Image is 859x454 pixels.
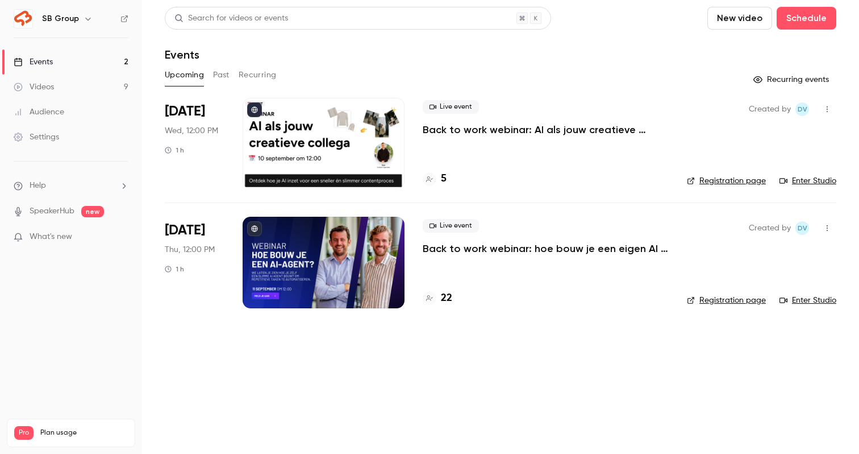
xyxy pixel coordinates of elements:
div: Audience [14,106,64,118]
a: 5 [423,171,447,187]
span: Created by [749,221,791,235]
span: new [81,206,104,217]
div: Events [14,56,53,68]
div: 1 h [165,146,184,155]
span: Live event [423,100,479,114]
a: Back to work webinar: hoe bouw je een eigen AI agent? [423,242,669,255]
span: Dv [798,221,807,235]
button: Upcoming [165,66,204,84]
img: SB Group [14,10,32,28]
a: Back to work webinar: AI als jouw creatieve collega [423,123,669,137]
span: Thu, 12:00 PM [165,244,215,255]
button: Past [213,66,230,84]
span: Created by [749,102,791,116]
div: Videos [14,81,54,93]
span: [DATE] [165,102,205,121]
div: Settings [14,131,59,143]
h1: Events [165,48,199,61]
span: What's new [30,231,72,243]
span: Pro [14,426,34,440]
a: 22 [423,291,452,306]
span: Dante van der heijden [795,221,809,235]
button: Schedule [777,7,836,30]
div: 1 h [165,265,184,274]
a: SpeakerHub [30,205,74,217]
span: [DATE] [165,221,205,240]
div: Sep 10 Wed, 12:00 PM (Europe/Amsterdam) [165,98,224,189]
button: Recurring events [748,71,836,89]
button: New video [707,7,772,30]
span: Live event [423,219,479,233]
a: Registration page [687,175,766,187]
div: Search for videos or events [174,13,288,24]
span: Plan usage [40,428,128,438]
a: Enter Studio [779,175,836,187]
span: Help [30,180,46,192]
span: Dante van der heijden [795,102,809,116]
span: Dv [798,102,807,116]
a: Registration page [687,295,766,306]
h4: 5 [441,171,447,187]
h6: SB Group [42,13,79,24]
h4: 22 [441,291,452,306]
span: Wed, 12:00 PM [165,125,218,137]
div: Sep 11 Thu, 12:00 PM (Europe/Amsterdam) [165,217,224,308]
li: help-dropdown-opener [14,180,128,192]
button: Recurring [239,66,277,84]
a: Enter Studio [779,295,836,306]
